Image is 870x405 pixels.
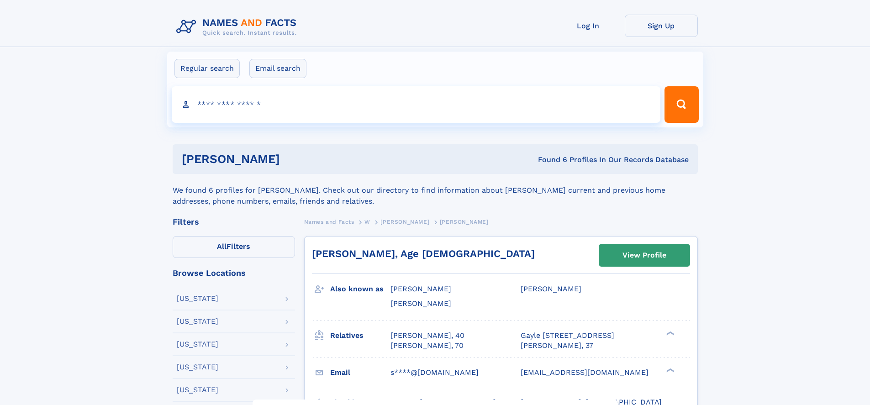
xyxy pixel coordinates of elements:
[664,86,698,123] button: Search Button
[521,284,581,293] span: [PERSON_NAME]
[521,331,614,341] a: Gayle [STREET_ADDRESS]
[364,216,370,227] a: W
[177,341,218,348] div: [US_STATE]
[409,155,689,165] div: Found 6 Profiles In Our Records Database
[330,281,390,297] h3: Also known as
[173,269,295,277] div: Browse Locations
[521,368,649,377] span: [EMAIL_ADDRESS][DOMAIN_NAME]
[625,15,698,37] a: Sign Up
[664,330,675,336] div: ❯
[521,341,593,351] a: [PERSON_NAME], 37
[177,363,218,371] div: [US_STATE]
[177,386,218,394] div: [US_STATE]
[173,174,698,207] div: We found 6 profiles for [PERSON_NAME]. Check out our directory to find information about [PERSON_...
[390,299,451,308] span: [PERSON_NAME]
[599,244,690,266] a: View Profile
[380,216,429,227] a: [PERSON_NAME]
[217,242,227,251] span: All
[173,236,295,258] label: Filters
[380,219,429,225] span: [PERSON_NAME]
[312,248,535,259] a: [PERSON_NAME], Age [DEMOGRAPHIC_DATA]
[177,318,218,325] div: [US_STATE]
[177,295,218,302] div: [US_STATE]
[173,15,304,39] img: Logo Names and Facts
[622,245,666,266] div: View Profile
[174,59,240,78] label: Regular search
[440,219,489,225] span: [PERSON_NAME]
[249,59,306,78] label: Email search
[390,341,464,351] a: [PERSON_NAME], 70
[390,284,451,293] span: [PERSON_NAME]
[182,153,409,165] h1: [PERSON_NAME]
[172,86,661,123] input: search input
[552,15,625,37] a: Log In
[664,367,675,373] div: ❯
[330,365,390,380] h3: Email
[330,328,390,343] h3: Relatives
[173,218,295,226] div: Filters
[364,219,370,225] span: W
[390,331,464,341] a: [PERSON_NAME], 40
[304,216,354,227] a: Names and Facts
